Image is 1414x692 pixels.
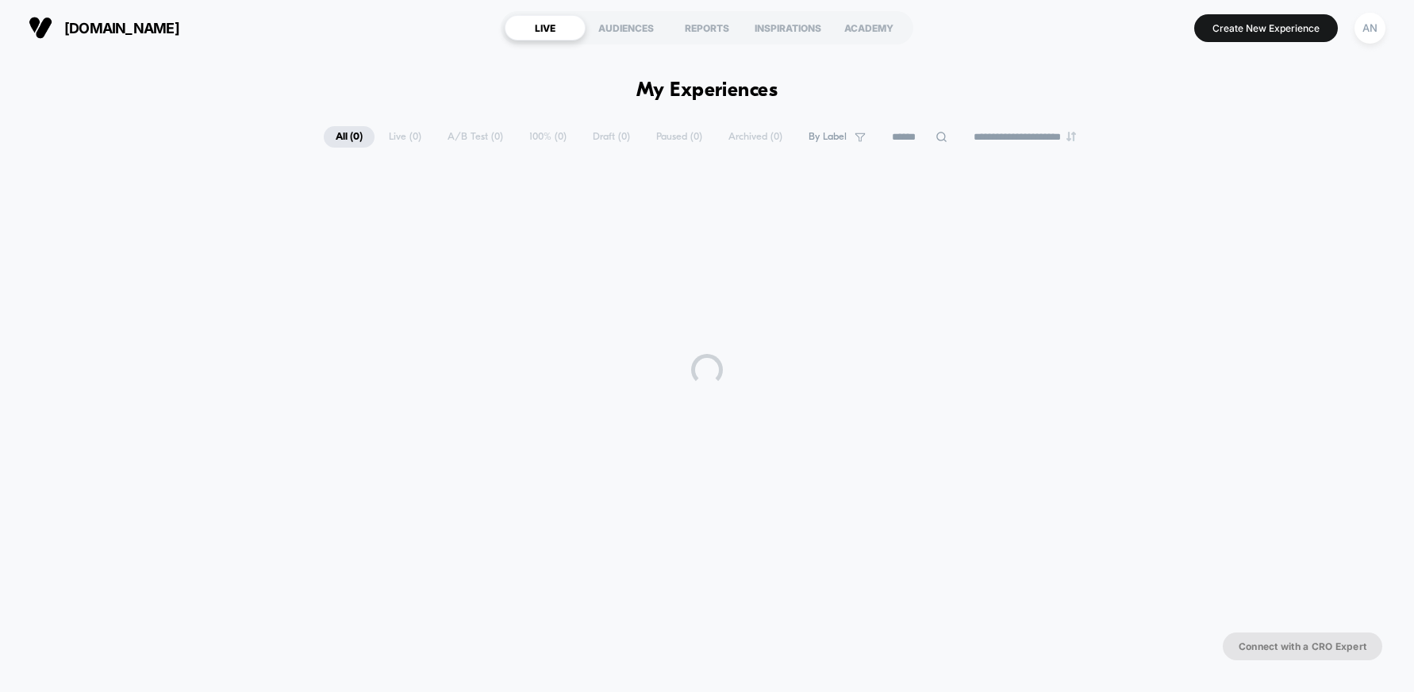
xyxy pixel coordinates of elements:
[1194,14,1338,42] button: Create New Experience
[1066,132,1076,141] img: end
[636,79,778,102] h1: My Experiences
[29,16,52,40] img: Visually logo
[505,15,586,40] div: LIVE
[828,15,909,40] div: ACADEMY
[586,15,667,40] div: AUDIENCES
[747,15,828,40] div: INSPIRATIONS
[64,20,179,37] span: [DOMAIN_NAME]
[809,131,847,143] span: By Label
[24,15,184,40] button: [DOMAIN_NAME]
[1350,12,1390,44] button: AN
[1223,632,1382,660] button: Connect with a CRO Expert
[324,126,375,148] span: All ( 0 )
[667,15,747,40] div: REPORTS
[1354,13,1385,44] div: AN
